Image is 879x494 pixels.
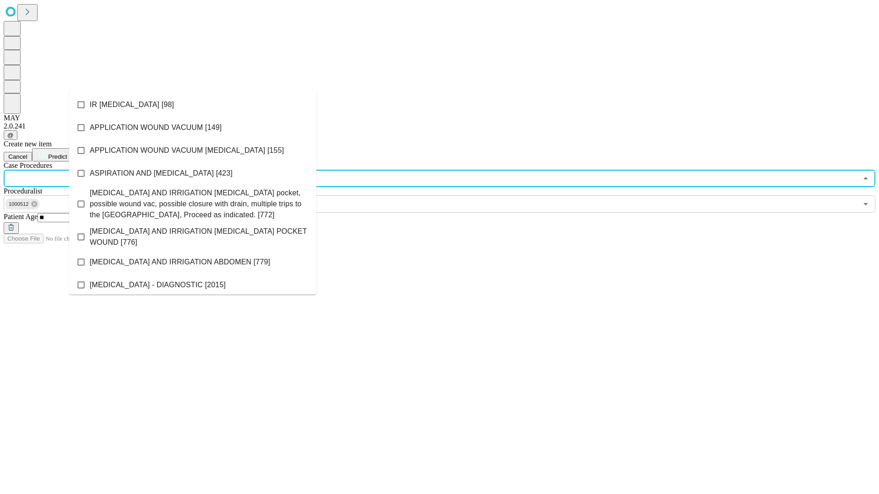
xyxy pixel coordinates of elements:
span: APPLICATION WOUND VACUUM [149] [90,122,222,133]
div: 1000512 [5,199,40,209]
span: Proceduralist [4,187,42,195]
span: @ [7,132,14,139]
span: APPLICATION WOUND VACUUM [MEDICAL_DATA] [155] [90,145,284,156]
div: MAY [4,114,875,122]
button: Open [859,198,872,210]
span: Predict [48,153,67,160]
span: ASPIRATION AND [MEDICAL_DATA] [423] [90,168,233,179]
span: [MEDICAL_DATA] AND IRRIGATION ABDOMEN [779] [90,257,270,268]
button: Close [859,172,872,185]
span: Cancel [8,153,27,160]
span: [MEDICAL_DATA] - DIAGNOSTIC [2015] [90,279,226,290]
button: Predict [32,148,74,161]
span: Scheduled Procedure [4,161,52,169]
div: 2.0.241 [4,122,875,130]
span: [MEDICAL_DATA] AND IRRIGATION [MEDICAL_DATA] POCKET WOUND [776] [90,226,309,248]
span: Patient Age [4,213,38,220]
button: @ [4,130,17,140]
span: 1000512 [5,199,33,209]
span: Create new item [4,140,52,148]
button: Cancel [4,152,32,161]
span: IR [MEDICAL_DATA] [98] [90,99,174,110]
span: [MEDICAL_DATA] AND IRRIGATION [MEDICAL_DATA] pocket, possible wound vac, possible closure with dr... [90,188,309,220]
